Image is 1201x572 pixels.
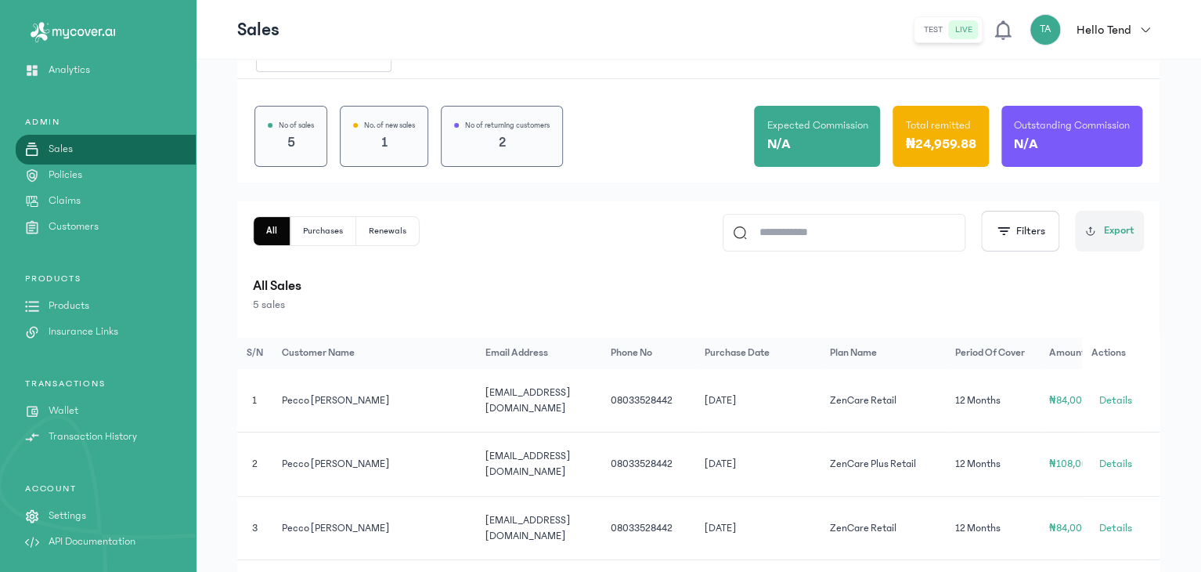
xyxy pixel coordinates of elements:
[1075,211,1144,252] button: Export
[272,433,476,497] td: Pecco [PERSON_NAME]
[252,458,258,469] span: 2
[918,20,949,39] button: test
[353,132,415,154] p: 1
[253,275,1144,297] p: All Sales
[49,141,73,157] p: Sales
[356,217,419,245] button: Renewals
[272,369,476,433] td: Pecco [PERSON_NAME]
[237,338,272,369] th: S/N
[49,508,86,524] p: Settings
[49,298,89,314] p: Products
[1014,118,1130,133] p: Outstanding Commission
[49,324,118,340] p: Insurance Links
[237,17,280,42] p: Sales
[981,211,1059,252] button: Filters
[766,118,867,133] p: Expected Commission
[946,496,1040,560] td: 12 Months
[476,496,601,560] td: [EMAIL_ADDRESS][DOMAIN_NAME]
[476,369,601,433] td: [EMAIL_ADDRESS][DOMAIN_NAME]
[254,217,290,245] button: All
[1091,388,1139,413] button: Details
[821,369,946,433] td: ZenCare Retail
[695,369,821,433] td: [DATE]
[268,132,314,154] p: 5
[946,433,1040,497] td: 12 Months
[905,133,976,155] p: ₦24,959.88
[252,523,258,534] span: 3
[454,132,550,154] p: 2
[1077,20,1131,39] p: Hello Tend
[949,20,979,39] button: live
[695,496,821,560] td: [DATE]
[946,369,1040,433] td: 12 Months
[1049,458,1094,469] span: ₦108,000
[49,193,81,209] p: Claims
[1091,451,1139,476] button: Details
[601,338,695,369] th: Phone no
[1091,516,1139,541] button: Details
[821,338,946,369] th: Plan name
[49,167,82,183] p: Policies
[279,119,314,132] p: No of sales
[364,119,415,132] p: No. of new sales
[1098,393,1131,408] span: Details
[695,433,821,497] td: [DATE]
[821,433,946,497] td: ZenCare Plus Retail
[49,62,90,78] p: Analytics
[1081,338,1160,369] th: Actions
[1049,395,1088,406] span: ₦84,000
[253,297,1144,313] p: 5 sales
[272,338,476,369] th: Customer Name
[49,429,137,445] p: Transaction History
[821,496,946,560] td: ZenCare Retail
[695,338,821,369] th: Purchase date
[476,433,601,497] td: [EMAIL_ADDRESS][DOMAIN_NAME]
[601,496,695,560] td: 08033528442
[49,219,99,235] p: Customers
[1040,338,1141,369] th: Amount paid
[1098,456,1131,472] span: Details
[1030,14,1160,45] button: TAHello Tend
[946,338,1040,369] th: Period of cover
[49,403,78,419] p: Wallet
[465,119,550,132] p: No of returning customers
[601,433,695,497] td: 08033528442
[1049,523,1088,534] span: ₦84,000
[1104,223,1134,239] span: Export
[1030,14,1061,45] div: TA
[252,395,257,406] span: 1
[476,338,601,369] th: Email address
[1014,133,1038,155] p: N/A
[272,496,476,560] td: Pecco [PERSON_NAME]
[1098,520,1131,536] span: Details
[601,369,695,433] td: 08033528442
[49,534,135,550] p: API Documentation
[290,217,356,245] button: Purchases
[905,118,970,133] p: Total remitted
[766,133,791,155] p: N/A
